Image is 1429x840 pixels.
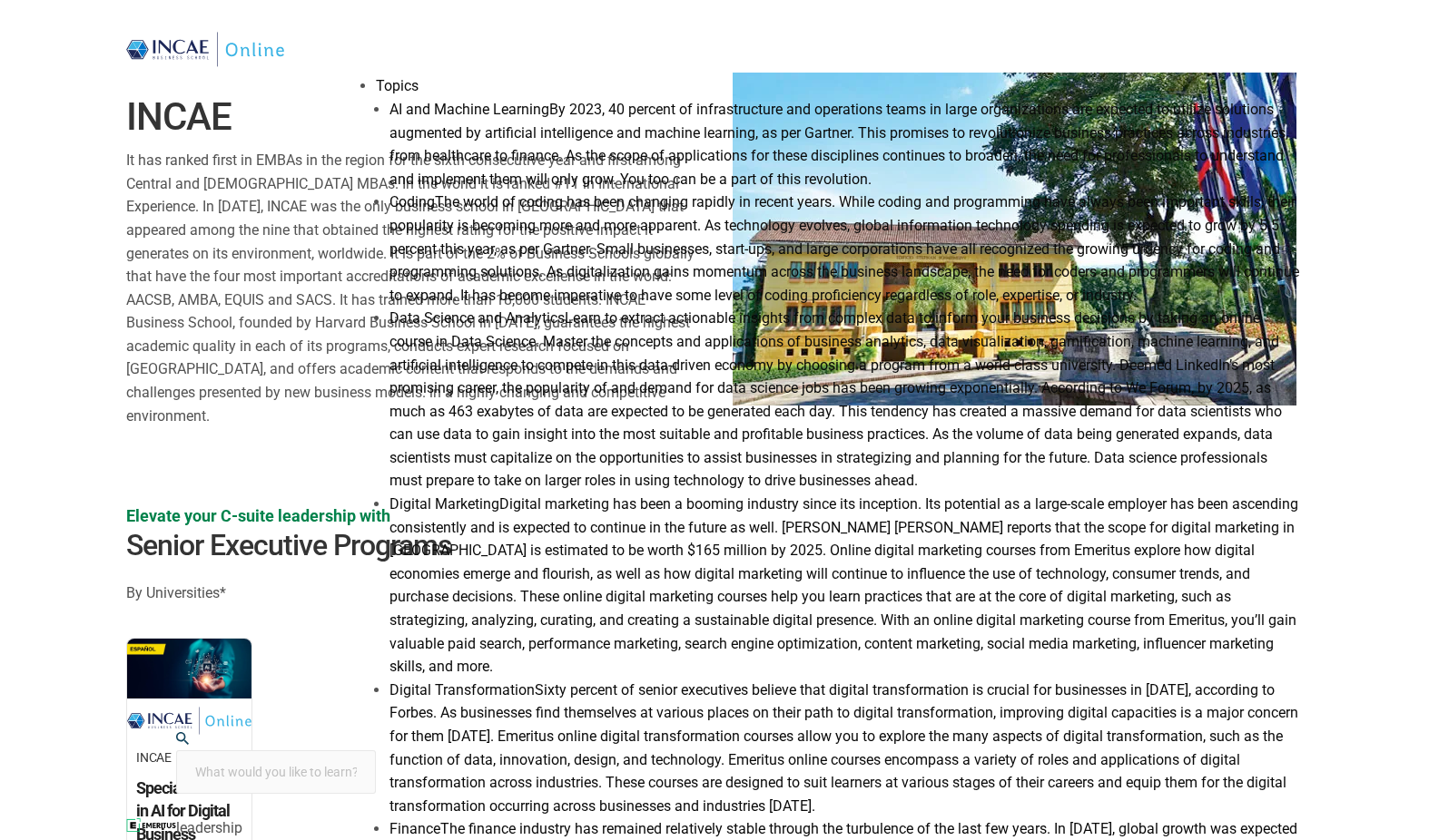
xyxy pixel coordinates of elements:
span: Digital Marketing [389,495,499,513]
input: woocommerce-product-search-field-0 [176,750,376,794]
a: AI and Machine LearningBy 2023, 40 percent of infrastructure and operations teams in large organi... [389,101,1288,188]
a: Digital TransformationSixty percent of senior executives believe that digital transformation is c... [389,681,1298,815]
div: leadership [176,818,376,838]
span: AI and Machine Learning [389,101,549,118]
a: Topics [376,77,419,94]
span: Digital marketing has been a booming industry since its inception. Its potential as a large-scale... [389,495,1298,675]
span: The world of coding has been changing rapidly in recent years. While coding and programming have ... [389,193,1299,303]
span: Coding [389,193,435,210]
span: Sixty percent of senior executives believe that digital transformation is crucial for businesses ... [389,681,1298,815]
span: Digital Transformation [389,681,535,698]
button: search [176,732,189,747]
a: CodingThe world of coding has been changing rapidly in recent years. While coding and programming... [389,193,1299,303]
a: Digital MarketingDigital marketing has been a booming industry since its inception. Its potential... [389,495,1298,675]
span: Data Science and Analytics [389,309,565,327]
span: By 2023, 40 percent of infrastructure and operations teams in large organizations are expected to... [389,101,1288,188]
span: Learn to extract actionable insights from complex data to inform your business decisions by takin... [389,309,1282,489]
span: Finance [389,820,440,837]
a: Data Science and AnalyticsLearn to extract actionable insights from complex data to inform your b... [389,309,1282,489]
